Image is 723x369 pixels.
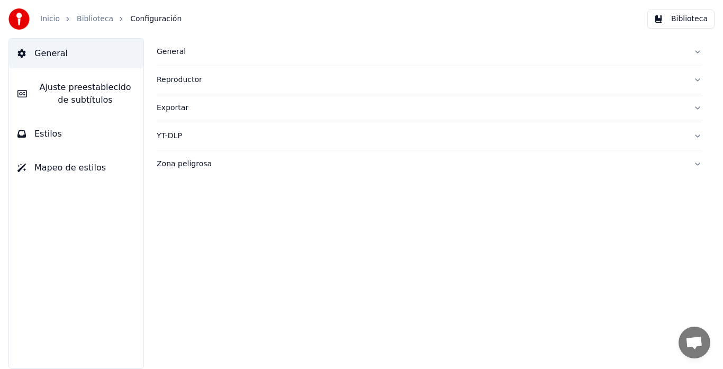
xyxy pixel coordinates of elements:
[34,128,62,140] span: Estilos
[157,122,702,150] button: YT-DLP
[679,327,710,358] a: Chat abierto
[157,94,702,122] button: Exportar
[157,103,685,113] div: Exportar
[130,14,182,24] span: Configuración
[9,73,143,115] button: Ajuste preestablecido de subtítulos
[157,38,702,66] button: General
[157,150,702,178] button: Zona peligrosa
[157,131,685,141] div: YT-DLP
[157,47,685,57] div: General
[647,10,715,29] button: Biblioteca
[40,14,60,24] a: Inicio
[157,66,702,94] button: Reproductor
[34,161,106,174] span: Mapeo de estilos
[34,47,68,60] span: General
[9,39,143,68] button: General
[9,119,143,149] button: Estilos
[8,8,30,30] img: youka
[35,81,135,106] span: Ajuste preestablecido de subtítulos
[157,75,685,85] div: Reproductor
[77,14,113,24] a: Biblioteca
[157,159,685,169] div: Zona peligrosa
[40,14,182,24] nav: breadcrumb
[9,153,143,183] button: Mapeo de estilos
